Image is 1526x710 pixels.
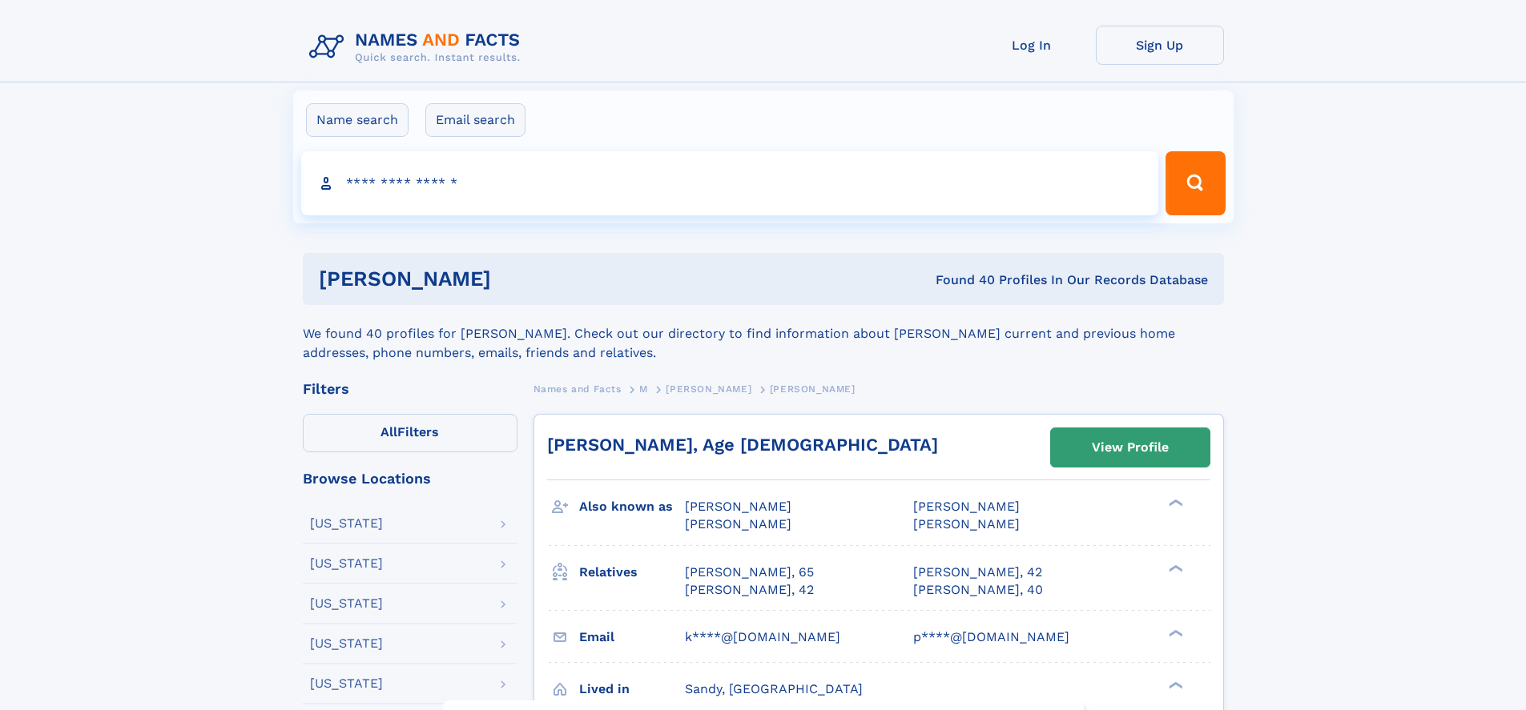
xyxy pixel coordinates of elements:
[666,379,751,399] a: [PERSON_NAME]
[913,499,1020,514] span: [PERSON_NAME]
[713,271,1208,289] div: Found 40 Profiles In Our Records Database
[1166,151,1225,215] button: Search Button
[639,379,648,399] a: M
[913,564,1042,581] a: [PERSON_NAME], 42
[1165,680,1184,690] div: ❯
[303,26,533,69] img: Logo Names and Facts
[310,677,383,690] div: [US_STATE]
[913,581,1043,599] a: [PERSON_NAME], 40
[303,382,517,396] div: Filters
[547,435,938,455] a: [PERSON_NAME], Age [DEMOGRAPHIC_DATA]
[579,559,685,586] h3: Relatives
[319,269,714,289] h1: [PERSON_NAME]
[685,681,863,696] span: Sandy, [GEOGRAPHIC_DATA]
[303,305,1224,363] div: We found 40 profiles for [PERSON_NAME]. Check out our directory to find information about [PERSON...
[968,26,1096,65] a: Log In
[685,581,814,599] a: [PERSON_NAME], 42
[310,517,383,530] div: [US_STATE]
[1165,628,1184,638] div: ❯
[685,516,791,531] span: [PERSON_NAME]
[310,597,383,610] div: [US_STATE]
[1096,26,1224,65] a: Sign Up
[770,383,856,395] span: [PERSON_NAME]
[303,414,517,452] label: Filters
[685,564,814,581] a: [PERSON_NAME], 65
[303,471,517,486] div: Browse Locations
[310,637,383,650] div: [US_STATE]
[380,424,397,439] span: All
[533,379,622,399] a: Names and Facts
[1165,563,1184,573] div: ❯
[685,499,791,514] span: [PERSON_NAME]
[306,103,409,137] label: Name search
[579,624,685,651] h3: Email
[666,383,751,395] span: [PERSON_NAME]
[1165,498,1184,508] div: ❯
[310,557,383,570] div: [US_STATE]
[1092,429,1169,466] div: View Profile
[301,151,1159,215] input: search input
[1051,428,1210,467] a: View Profile
[639,383,648,395] span: M
[579,676,685,703] h3: Lived in
[579,493,685,520] h3: Also known as
[425,103,525,137] label: Email search
[913,516,1020,531] span: [PERSON_NAME]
